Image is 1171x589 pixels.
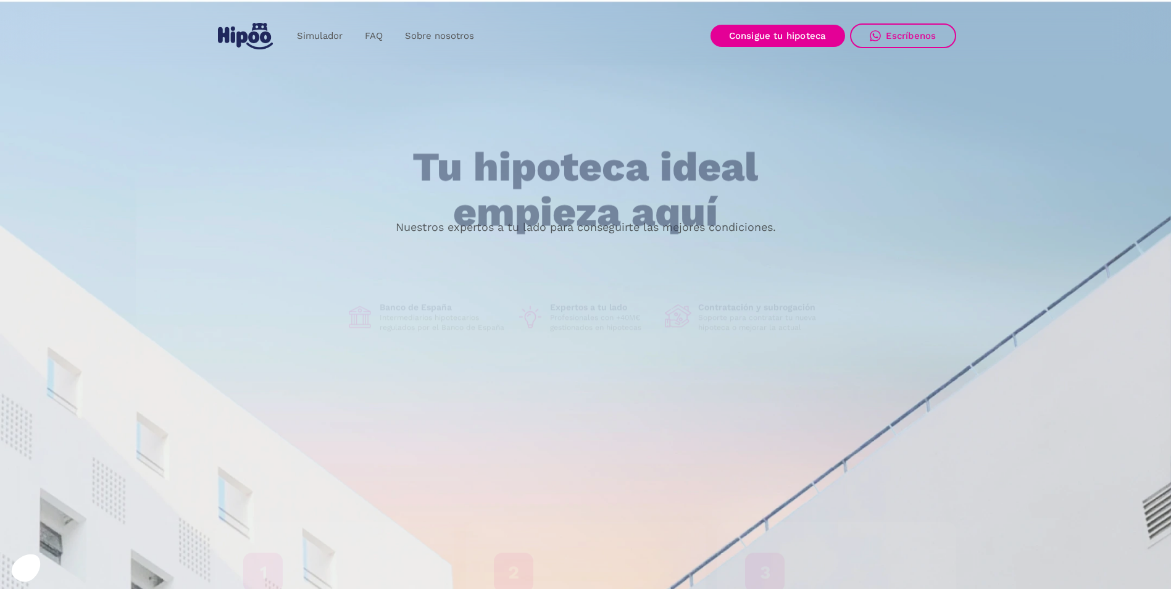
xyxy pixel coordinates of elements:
h1: Tu hipoteca ideal empieza aquí [351,145,819,235]
p: Soporte para contratar tu nueva hipoteca o mejorar la actual [698,313,825,333]
h1: Banco de España [380,302,507,313]
a: Simulador [286,24,354,48]
a: home [215,18,276,54]
div: Escríbenos [886,30,936,41]
h1: Expertos a tu lado [550,302,655,313]
h1: Contratación y subrogación [698,302,825,313]
a: Consigue tu hipoteca [711,25,845,47]
a: Sobre nosotros [394,24,485,48]
a: FAQ [354,24,394,48]
a: Escríbenos [850,23,956,48]
p: Intermediarios hipotecarios regulados por el Banco de España [380,313,507,333]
